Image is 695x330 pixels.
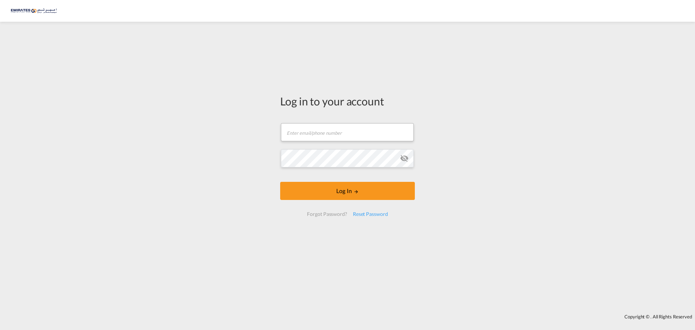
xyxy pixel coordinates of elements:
button: LOGIN [280,182,415,200]
div: Log in to your account [280,93,415,109]
div: Reset Password [350,208,391,221]
input: Enter email/phone number [281,123,414,141]
img: c67187802a5a11ec94275b5db69a26e6.png [11,3,60,19]
div: Forgot Password? [304,208,350,221]
md-icon: icon-eye-off [400,154,409,163]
